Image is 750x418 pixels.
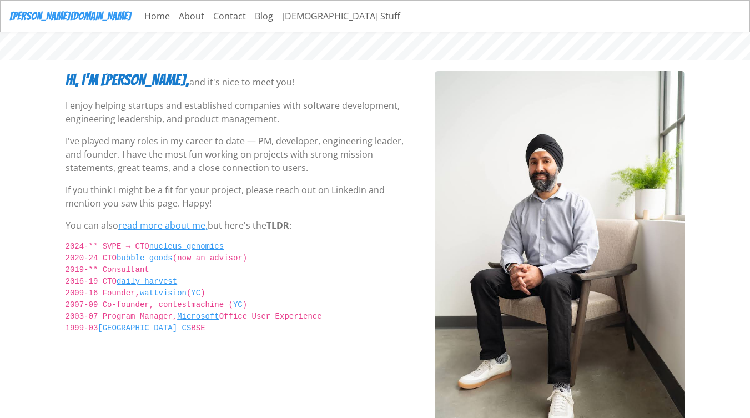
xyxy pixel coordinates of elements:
p: You can also but here's the : [66,219,421,232]
a: YC [191,289,200,298]
a: nucleus genomics [149,242,224,251]
span: TLDR [266,219,289,231]
a: read more about me, [118,219,208,231]
a: Contact [209,5,250,27]
a: Blog [250,5,278,27]
a: bubble goods [117,254,173,263]
h3: Hi, I’m [PERSON_NAME], [66,71,189,90]
p: If you think I might be a fit for your project, please reach out on LinkedIn and mention you saw ... [66,183,421,210]
a: YC [233,300,243,309]
a: Home [140,5,174,27]
a: [GEOGRAPHIC_DATA] [98,324,177,333]
a: [DEMOGRAPHIC_DATA] Stuff [278,5,405,27]
code: 2024-** SVPE → CTO 2020-24 CTO (now an advisor) 2019-** Consultant 2016-19 CTO 2009-16 Founder, (... [66,241,421,346]
p: I enjoy helping startups and established companies with software development, engineering leaders... [66,99,421,125]
a: Microsoft [177,312,219,321]
a: daily harvest [117,277,177,286]
a: wattvision [140,289,187,298]
p: I've played many roles in my career to date — PM, developer, engineering leader, and founder. I h... [66,134,421,174]
a: About [174,5,209,27]
a: CS [182,324,192,333]
a: [PERSON_NAME][DOMAIN_NAME] [9,5,131,27]
p: and it's nice to meet you! [189,75,294,89]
